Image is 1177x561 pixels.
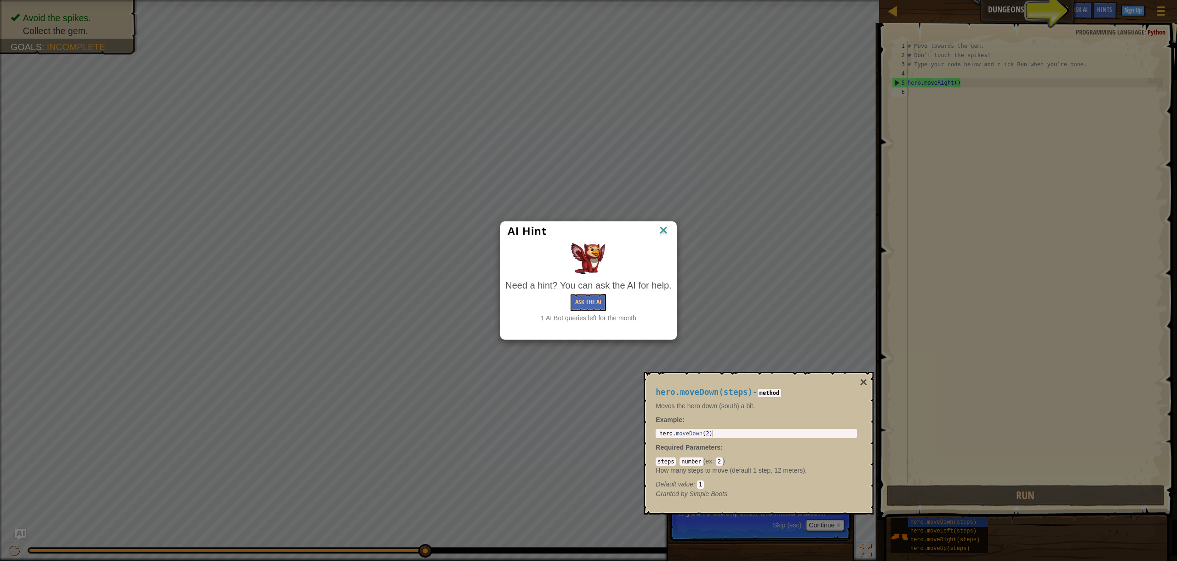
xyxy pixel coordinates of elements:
[656,401,857,411] p: Moves the hero down (south) a bit.
[656,416,682,423] span: Example
[680,457,703,466] code: number
[656,457,676,466] code: steps
[712,457,716,465] span: :
[758,389,781,397] code: method
[508,225,546,237] span: AI Hint
[656,480,693,488] span: Default value
[505,279,671,292] div: Need a hint? You can ask the AI for help.
[860,376,867,389] button: ×
[656,387,753,397] span: hero.moveDown(steps)
[656,444,720,451] span: Required Parameters
[716,457,723,466] code: 2
[705,457,712,465] span: ex
[505,313,671,323] div: 1 AI Bot queries left for the month
[676,457,680,465] span: :
[693,480,697,488] span: :
[571,243,606,274] img: AI Hint Animal
[656,457,857,489] div: ( )
[657,224,669,238] img: IconClose.svg
[656,466,857,475] p: How many steps to move (default 1 step, 12 meters).
[720,444,723,451] span: :
[571,294,606,311] button: Ask the AI
[656,416,684,423] strong: :
[656,490,689,497] span: Granted by
[656,388,857,397] h4: -
[697,480,704,489] code: 1
[656,490,729,497] em: Simple Boots.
